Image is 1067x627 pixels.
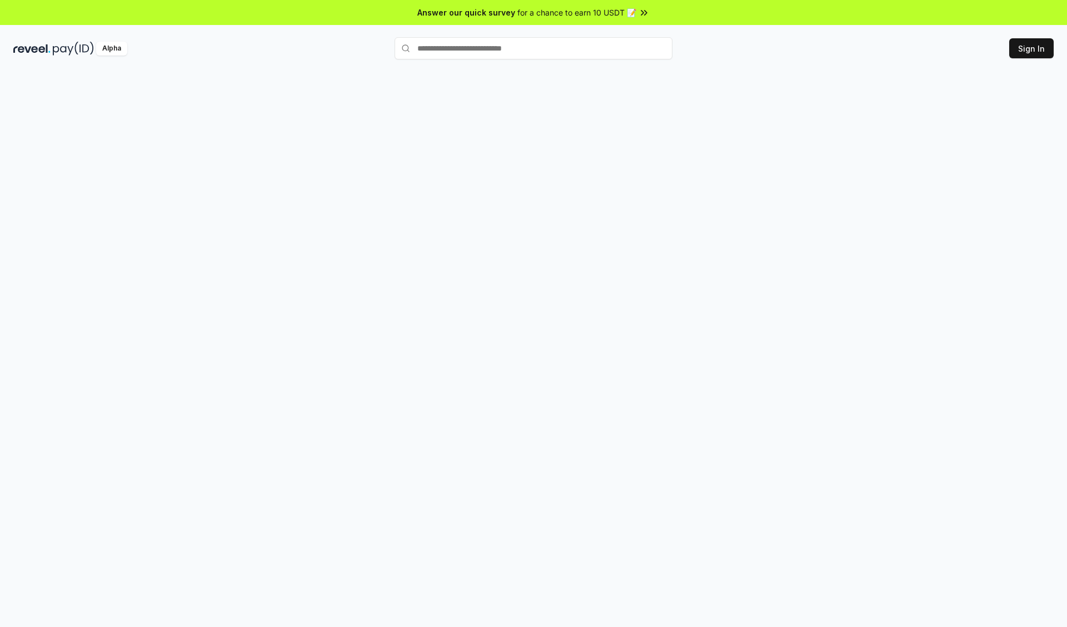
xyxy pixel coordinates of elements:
button: Sign In [1009,38,1054,58]
div: Alpha [96,42,127,56]
span: Answer our quick survey [417,7,515,18]
span: for a chance to earn 10 USDT 📝 [517,7,636,18]
img: reveel_dark [13,42,51,56]
img: pay_id [53,42,94,56]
